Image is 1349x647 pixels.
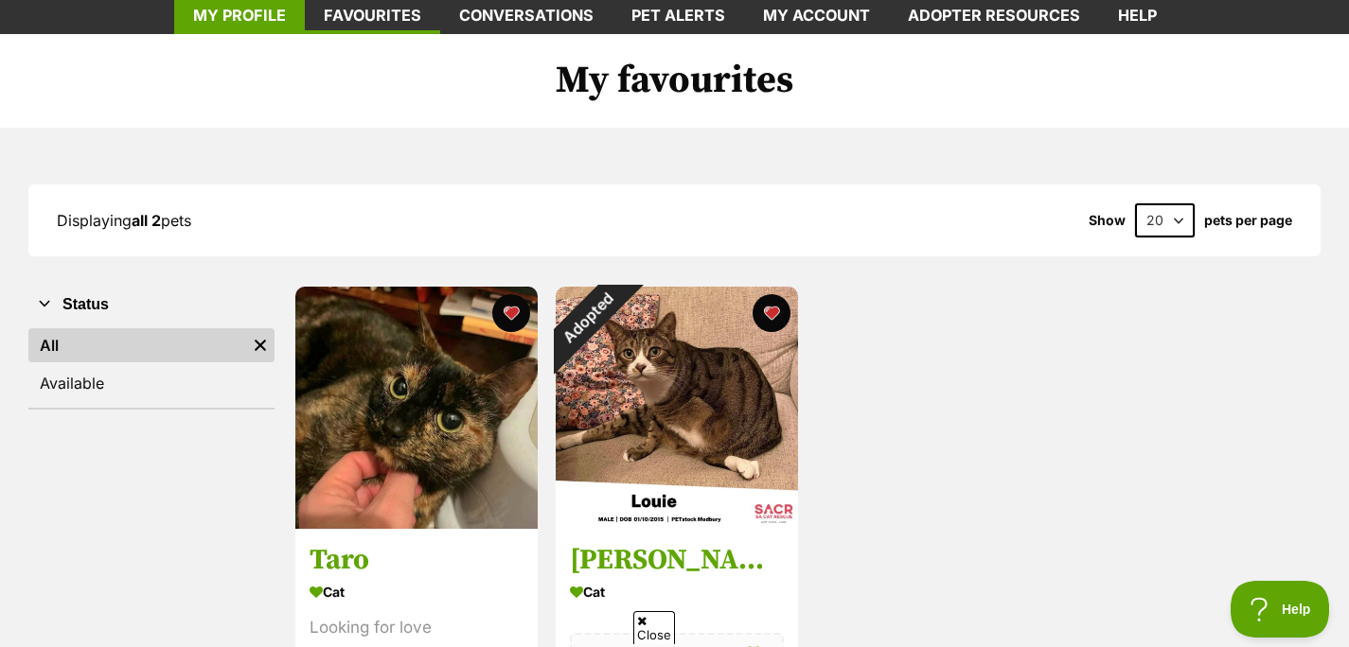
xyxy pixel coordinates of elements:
div: Cat [310,579,524,606]
img: Taro [295,287,538,529]
div: Cat [570,579,784,606]
div: Adopted [531,262,644,375]
h3: [PERSON_NAME] [570,543,784,579]
a: All [28,328,246,362]
img: Louie [556,287,798,529]
iframe: Help Scout Beacon - Open [1231,581,1330,638]
label: pets per page [1204,213,1292,228]
a: Available [28,366,275,400]
div: Looking for love [310,616,524,641]
button: Status [28,292,275,317]
strong: all 2 [132,211,161,230]
span: Displaying pets [57,211,191,230]
a: Remove filter [246,328,275,362]
div: Status [28,324,275,408]
span: Show [1089,213,1126,228]
button: favourite [753,294,790,332]
h3: Taro [310,543,524,579]
button: favourite [492,294,530,332]
span: Close [633,611,675,644]
a: Adopted [556,514,798,533]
